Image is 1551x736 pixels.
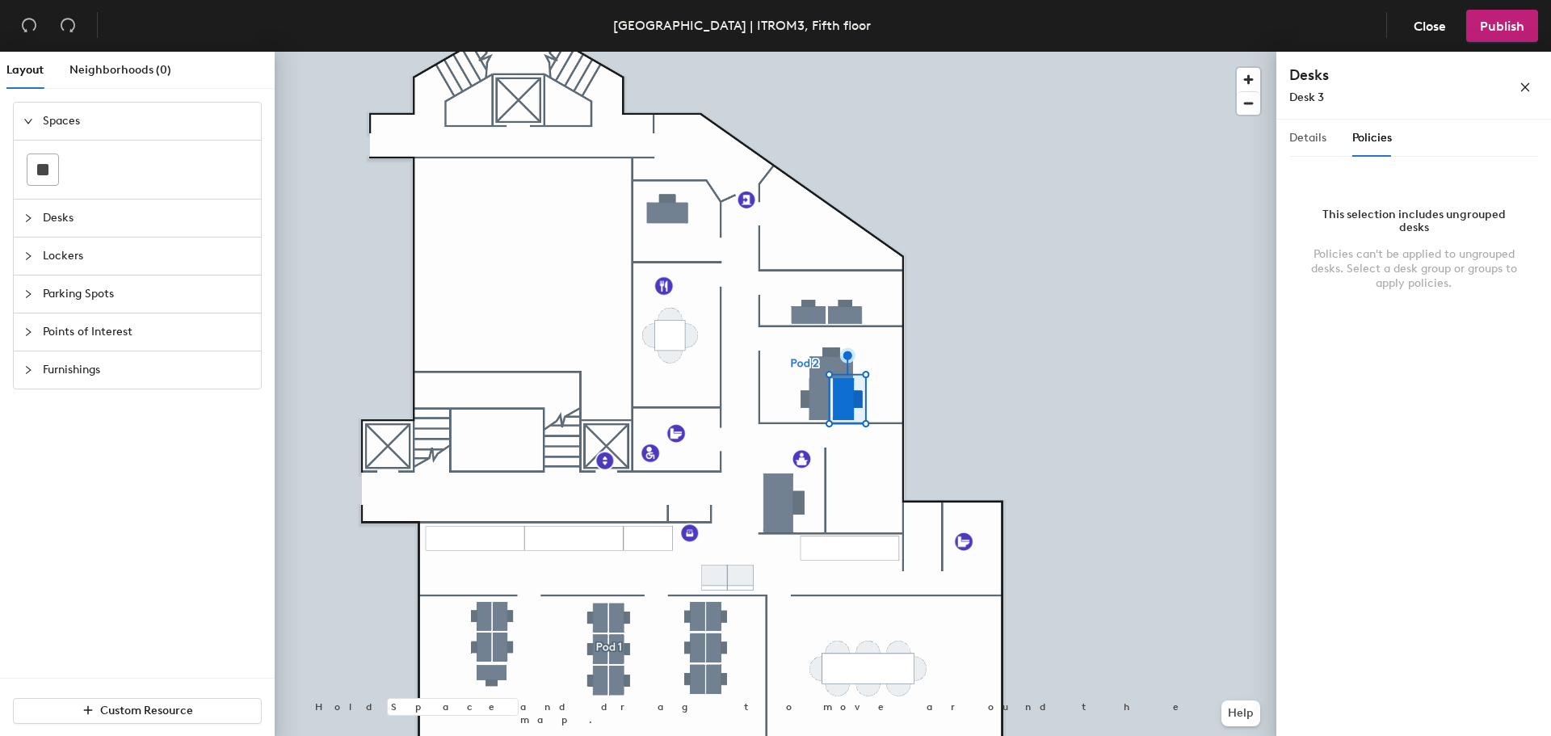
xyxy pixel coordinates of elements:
span: collapsed [23,251,33,261]
button: Help [1221,700,1260,726]
div: [GEOGRAPHIC_DATA] | ITROM3, Fifth floor [613,15,871,36]
span: Publish [1480,19,1524,34]
button: Undo (⌘ + Z) [13,10,45,42]
div: Policies can't be applied to ungrouped desks. Select a desk group or groups to apply policies. [1309,247,1519,291]
div: This selection includes ungrouped desks [1309,208,1519,234]
button: Custom Resource [13,698,262,724]
span: Desks [43,200,251,237]
span: Furnishings [43,351,251,389]
span: Policies [1352,131,1392,145]
span: Layout [6,63,44,77]
h4: Desks [1289,65,1467,86]
span: Spaces [43,103,251,140]
span: undo [21,17,37,33]
span: Close [1414,19,1446,34]
button: Close [1400,10,1460,42]
span: Custom Resource [100,704,193,717]
span: Desk 3 [1289,90,1324,104]
span: collapsed [23,327,33,337]
span: Lockers [43,238,251,275]
span: collapsed [23,365,33,375]
span: collapsed [23,289,33,299]
span: Neighborhoods (0) [69,63,171,77]
span: collapsed [23,213,33,223]
button: Redo (⌘ + ⇧ + Z) [52,10,84,42]
span: Details [1289,131,1326,145]
span: Points of Interest [43,313,251,351]
span: Parking Spots [43,275,251,313]
span: close [1519,82,1531,93]
button: Publish [1466,10,1538,42]
span: expanded [23,116,33,126]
